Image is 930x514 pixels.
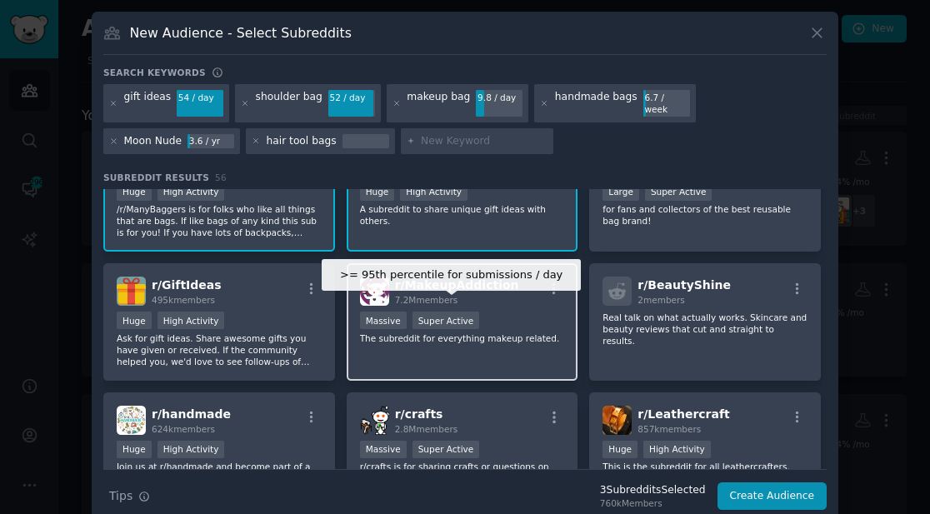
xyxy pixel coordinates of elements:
[117,183,152,201] div: Huge
[395,295,458,305] span: 7.2M members
[117,461,322,496] p: Join us at r/handmade and become part of a vibrant, creative community that celebrates the magic ...
[602,461,807,496] p: This is the subreddit for all leathercrafters. Here, we learn about techniques and tools, develop...
[602,183,639,201] div: Large
[360,277,389,306] img: MakeupAddiction
[360,461,565,496] p: r/crafts is for sharing crafts or questions on how to do something crafty. It is NOT for anything...
[407,90,470,117] div: makeup bag
[187,134,234,149] div: 3.6 / yr
[643,441,711,458] div: High Activity
[637,424,701,434] span: 857k members
[124,134,182,149] div: Moon Nude
[412,441,480,458] div: Super Active
[117,277,146,306] img: GiftIdeas
[637,407,729,421] span: r/ Leathercraft
[360,406,389,435] img: crafts
[117,203,322,238] p: /r/ManyBaggers is for folks who like all things that are bags. If like bags of any kind this sub ...
[215,172,227,182] span: 56
[117,441,152,458] div: Huge
[266,134,336,149] div: hair tool bags
[109,487,132,505] span: Tips
[130,24,352,42] h3: New Audience - Select Subreddits
[395,424,458,434] span: 2.8M members
[328,90,375,105] div: 52 / day
[602,441,637,458] div: Huge
[637,278,731,292] span: r/ BeautyShine
[360,441,407,458] div: Massive
[117,406,146,435] img: handmade
[103,482,156,511] button: Tips
[157,441,225,458] div: High Activity
[152,407,231,421] span: r/ handmade
[600,483,706,498] div: 3 Subreddit s Selected
[412,312,480,329] div: Super Active
[602,406,632,435] img: Leathercraft
[476,90,522,105] div: 9.8 / day
[360,183,395,201] div: Huge
[395,407,443,421] span: r/ crafts
[360,332,565,344] p: The subreddit for everything makeup related.
[645,183,712,201] div: Super Active
[555,90,637,117] div: handmade bags
[103,67,206,78] h3: Search keywords
[103,172,209,183] span: Subreddit Results
[421,134,547,149] input: New Keyword
[157,312,225,329] div: High Activity
[637,295,685,305] span: 2 members
[152,278,222,292] span: r/ GiftIdeas
[360,312,407,329] div: Massive
[152,295,215,305] span: 495k members
[124,90,172,117] div: gift ideas
[177,90,223,105] div: 54 / day
[600,497,706,509] div: 760k Members
[395,278,519,292] span: r/ MakeupAddiction
[117,332,322,367] p: Ask for gift ideas. Share awesome gifts you have given or received. If the community helped you, ...
[152,424,215,434] span: 624k members
[157,183,225,201] div: High Activity
[360,203,565,227] p: A subreddit to share unique gift ideas with others.
[400,183,467,201] div: High Activity
[602,312,807,347] p: Real talk on what actually works. Skincare and beauty reviews that cut and straight to results.
[256,90,322,117] div: shoulder bag
[717,482,827,511] button: Create Audience
[117,312,152,329] div: Huge
[602,203,807,227] p: for fans and collectors of the best reusable bag brand!
[643,90,690,117] div: 6.7 / week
